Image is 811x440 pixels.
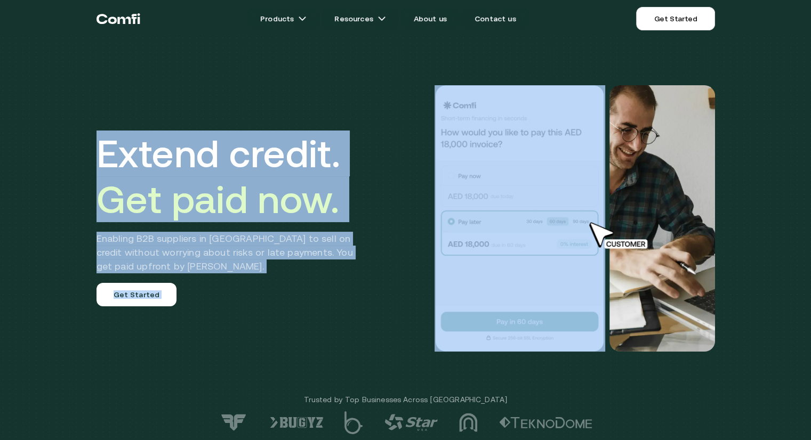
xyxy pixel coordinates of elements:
img: arrow icons [378,14,386,23]
h1: Extend credit. [97,131,369,222]
img: logo-6 [270,417,323,428]
img: logo-7 [219,413,248,431]
span: Get paid now. [97,177,340,221]
img: logo-3 [459,413,478,432]
img: logo-2 [499,417,592,428]
img: logo-5 [344,411,363,434]
a: Contact us [462,8,529,29]
h2: Enabling B2B suppliers in [GEOGRAPHIC_DATA] to sell on credit without worrying about risks or lat... [97,232,369,273]
a: Get Started [636,7,714,30]
a: Productsarrow icons [247,8,319,29]
img: arrow icons [298,14,307,23]
a: Return to the top of the Comfi home page [97,3,140,35]
a: About us [401,8,460,29]
a: Get Started [97,283,177,306]
img: logo-4 [384,414,438,431]
img: Would you like to pay this AED 18,000.00 invoice? [435,85,605,352]
a: Resourcesarrow icons [322,8,398,29]
img: Would you like to pay this AED 18,000.00 invoice? [609,85,715,352]
img: cursor [582,221,660,250]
